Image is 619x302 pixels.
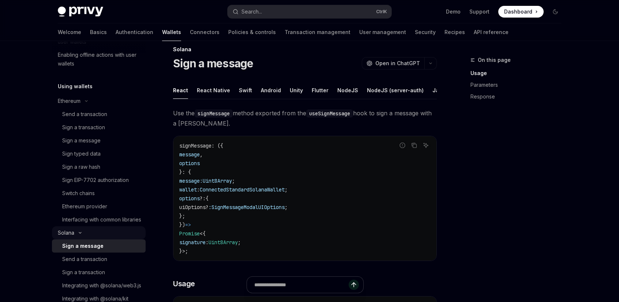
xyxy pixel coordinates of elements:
button: Toggle Ethereum section [52,94,146,108]
div: Ethereum [58,97,80,105]
div: Solana [58,228,74,237]
div: Solana [173,46,437,53]
span: <{ [200,230,206,237]
span: { [206,195,209,202]
a: Switch chains [52,187,146,200]
a: Parameters [470,79,567,91]
span: ?: [200,195,206,202]
input: Ask a question... [254,277,349,293]
span: Promise [179,230,200,237]
div: Sign a message [62,136,101,145]
div: Android [261,82,281,99]
span: wallet [179,186,197,193]
div: NodeJS (server-auth) [367,82,424,99]
a: Send a transaction [52,108,146,121]
a: Policies & controls [228,23,276,41]
div: Sign a raw hash [62,163,100,171]
a: Support [469,8,489,15]
a: Send a transaction [52,253,146,266]
a: Demo [446,8,461,15]
a: Security [415,23,436,41]
div: Java [432,82,445,99]
span: , [200,151,203,158]
button: Open search [228,5,391,18]
div: Sign typed data [62,149,101,158]
a: Enabling offline actions with user wallets [52,48,146,70]
a: Recipes [444,23,465,41]
h5: Using wallets [58,82,93,91]
span: ; [232,178,235,184]
span: Open in ChatGPT [375,60,420,67]
div: Integrating with @solana/web3.js [62,281,141,290]
span: message [179,151,200,158]
div: Swift [239,82,252,99]
div: Unity [290,82,303,99]
a: Integrating with @solana/web3.js [52,279,146,292]
div: Send a transaction [62,110,107,119]
a: Authentication [116,23,153,41]
span: Uint8Array [203,178,232,184]
div: Sign a transaction [62,123,105,132]
a: Response [470,91,567,102]
a: Connectors [190,23,220,41]
a: Transaction management [285,23,350,41]
a: API reference [474,23,509,41]
a: Ethereum provider [52,200,146,213]
a: Sign EIP-7702 authorization [52,174,146,187]
div: Flutter [312,82,329,99]
span: => [185,221,191,228]
a: Sign a transaction [52,266,146,279]
button: Copy the contents from the code block [409,141,419,150]
span: On this page [478,56,511,64]
a: Sign a message [52,239,146,253]
button: Open in ChatGPT [362,57,424,70]
span: Dashboard [504,8,532,15]
a: User management [359,23,406,41]
img: dark logo [58,7,103,17]
span: ; [285,204,288,210]
span: : ({ [211,142,223,149]
code: useSignMessage [306,109,353,118]
span: SignMessageModalUIOptions [211,204,285,210]
div: React [173,82,188,99]
span: }) [179,221,185,228]
h1: Sign a message [173,57,254,70]
div: Sign EIP-7702 authorization [62,176,129,184]
div: Search... [241,7,262,16]
div: Switch chains [62,189,95,198]
div: Send a transaction [62,255,107,264]
a: Wallets [162,23,181,41]
a: Welcome [58,23,81,41]
a: Sign a message [52,134,146,147]
a: Sign typed data [52,147,146,160]
a: Usage [470,67,567,79]
span: Uint8Array [209,239,238,246]
a: Basics [90,23,107,41]
button: Toggle Solana section [52,226,146,239]
span: }; [179,213,185,219]
span: signature [179,239,206,246]
span: : [209,204,211,210]
button: Report incorrect code [398,141,407,150]
span: : [197,186,200,193]
span: Use the method exported from the hook to sign a message with a [PERSON_NAME]. [173,108,437,128]
button: Ask AI [421,141,431,150]
span: ; [238,239,241,246]
span: Ctrl K [376,9,387,15]
button: Toggle dark mode [549,6,561,18]
code: signMessage [195,109,233,118]
div: Sign a message [62,242,104,250]
button: Send message [349,280,359,290]
div: Sign a transaction [62,268,105,277]
div: NodeJS [337,82,358,99]
span: message: [179,178,203,184]
span: options [179,195,200,202]
a: Interfacing with common libraries [52,213,146,226]
div: Enabling offline actions with user wallets [58,51,141,68]
span: ConnectedStandardSolanaWallet [200,186,285,193]
span: }: { [179,169,191,175]
span: options [179,160,200,167]
span: ; [285,186,288,193]
a: Dashboard [498,6,544,18]
span: uiOptions? [179,204,209,210]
